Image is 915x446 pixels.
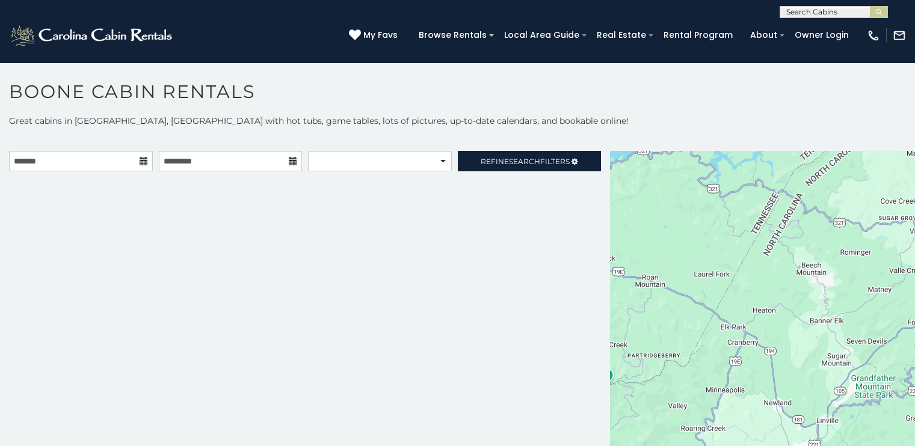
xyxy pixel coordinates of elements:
[349,29,401,42] a: My Favs
[9,23,176,47] img: White-1-2.png
[498,26,585,44] a: Local Area Guide
[413,26,493,44] a: Browse Rentals
[591,26,652,44] a: Real Estate
[744,26,783,44] a: About
[658,26,739,44] a: Rental Program
[893,29,906,42] img: mail-regular-white.png
[481,157,570,166] span: Refine Filters
[867,29,880,42] img: phone-regular-white.png
[458,151,602,171] a: RefineSearchFilters
[509,157,540,166] span: Search
[789,26,855,44] a: Owner Login
[363,29,398,41] span: My Favs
